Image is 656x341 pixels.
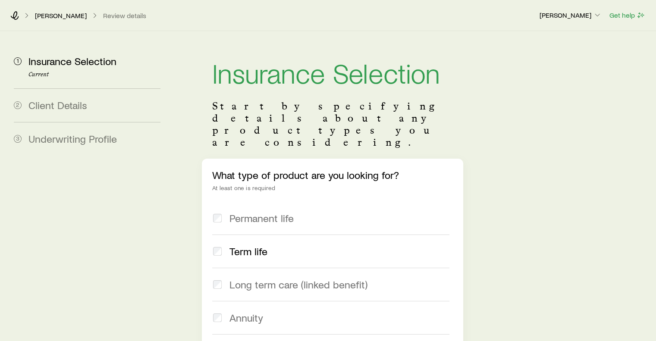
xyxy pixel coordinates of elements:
[212,185,452,191] div: At least one is required
[229,245,267,257] span: Term life
[14,101,22,109] span: 2
[28,132,117,145] span: Underwriting Profile
[229,212,294,224] span: Permanent life
[212,59,452,86] h1: Insurance Selection
[212,100,452,148] p: Start by specifying details about any product types you are considering.
[213,247,222,256] input: Term life
[28,99,87,111] span: Client Details
[35,12,87,20] a: [PERSON_NAME]
[28,71,160,78] p: Current
[539,10,602,21] button: [PERSON_NAME]
[103,12,147,20] button: Review details
[14,135,22,143] span: 3
[213,313,222,322] input: Annuity
[229,312,263,324] span: Annuity
[609,10,646,20] button: Get help
[229,278,367,291] span: Long term care (linked benefit)
[540,11,602,19] p: [PERSON_NAME]
[14,57,22,65] span: 1
[28,55,116,67] span: Insurance Selection
[213,214,222,222] input: Permanent life
[212,169,452,181] p: What type of product are you looking for?
[213,280,222,289] input: Long term care (linked benefit)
